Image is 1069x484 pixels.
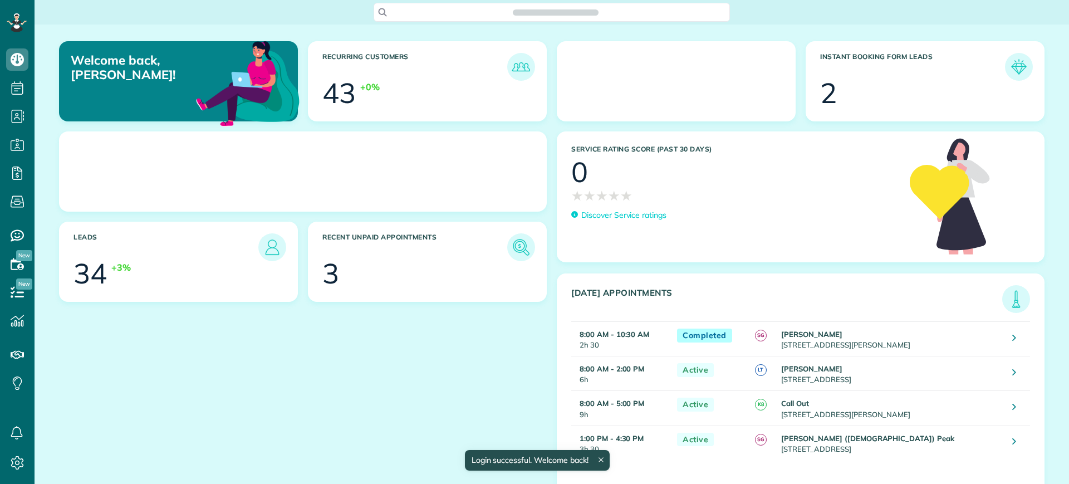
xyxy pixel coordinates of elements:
[194,28,302,136] img: dashboard_welcome-42a62b7d889689a78055ac9021e634bf52bae3f8056760290aed330b23ab8690.png
[820,79,837,107] div: 2
[111,261,131,274] div: +3%
[571,209,666,221] a: Discover Service ratings
[1008,56,1030,78] img: icon_form_leads-04211a6a04a5b2264e4ee56bc0799ec3eb69b7e499cbb523a139df1d13a81ae0.png
[571,145,899,153] h3: Service Rating score (past 30 days)
[571,426,671,460] td: 3h 30
[755,399,767,410] span: K8
[73,260,107,287] div: 34
[16,278,32,290] span: New
[580,399,644,408] strong: 8:00 AM - 5:00 PM
[571,158,588,186] div: 0
[571,186,583,206] span: ★
[360,81,380,94] div: +0%
[596,186,608,206] span: ★
[677,363,714,377] span: Active
[464,450,609,471] div: Login successful. Welcome back!
[580,434,644,443] strong: 1:00 PM - 4:30 PM
[583,186,596,206] span: ★
[677,398,714,412] span: Active
[755,330,767,341] span: SG
[778,391,1004,426] td: [STREET_ADDRESS][PERSON_NAME]
[781,434,954,443] strong: [PERSON_NAME] ([DEMOGRAPHIC_DATA]) Peak
[778,356,1004,391] td: [STREET_ADDRESS]
[322,260,339,287] div: 3
[608,186,620,206] span: ★
[677,433,714,447] span: Active
[778,426,1004,460] td: [STREET_ADDRESS]
[524,7,587,18] span: Search ZenMaid…
[778,322,1004,356] td: [STREET_ADDRESS][PERSON_NAME]
[677,329,732,343] span: Completed
[580,330,649,339] strong: 8:00 AM - 10:30 AM
[510,56,532,78] img: icon_recurring_customers-cf858462ba22bcd05b5a5880d41d6543d210077de5bb9ebc9590e49fd87d84ed.png
[322,233,507,261] h3: Recent unpaid appointments
[581,209,666,221] p: Discover Service ratings
[571,356,671,391] td: 6h
[781,364,842,373] strong: [PERSON_NAME]
[620,186,632,206] span: ★
[781,330,842,339] strong: [PERSON_NAME]
[322,53,507,81] h3: Recurring Customers
[781,399,809,408] strong: Call Out
[755,434,767,446] span: SG
[755,364,767,376] span: LT
[571,391,671,426] td: 9h
[73,233,258,261] h3: Leads
[71,53,222,82] p: Welcome back, [PERSON_NAME]!
[322,79,356,107] div: 43
[571,288,1002,313] h3: [DATE] Appointments
[1005,288,1027,310] img: icon_todays_appointments-901f7ab196bb0bea1936b74009e4eb5ffbc2d2711fa7634e0d609ed5ef32b18b.png
[571,322,671,356] td: 2h 30
[16,250,32,261] span: New
[580,364,644,373] strong: 8:00 AM - 2:00 PM
[820,53,1005,81] h3: Instant Booking Form Leads
[510,236,532,258] img: icon_unpaid_appointments-47b8ce3997adf2238b356f14209ab4cced10bd1f174958f3ca8f1d0dd7fffeee.png
[261,236,283,258] img: icon_leads-1bed01f49abd5b7fead27621c3d59655bb73ed531f8eeb49469d10e621d6b896.png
